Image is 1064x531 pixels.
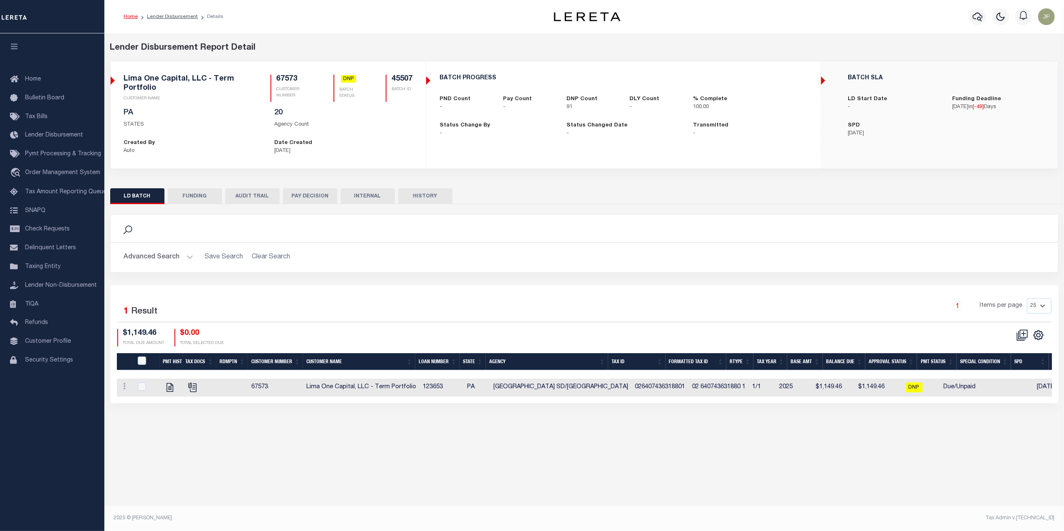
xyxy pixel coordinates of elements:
p: - [630,103,681,111]
h5: BATCH PROGRESS [440,75,807,82]
th: Formatted Tax Id: activate to sort column ascending [666,353,727,370]
td: 2025 [776,379,810,397]
td: 1/1 [749,379,776,397]
td: PA [464,379,490,397]
h4: $1,149.46 [123,329,164,338]
button: AUDIT TRAIL [225,188,280,204]
th: Pmt Hist [160,353,182,370]
h5: 45507 [392,75,412,84]
th: PayeePmtBatchStatus [133,353,160,370]
span: TIQA [25,301,38,307]
p: in Days [952,103,1044,111]
button: LD BATCH [110,188,164,204]
label: DLY Count [630,95,660,104]
h5: 67573 [276,75,314,84]
span: [ ] [973,104,984,110]
th: Base Amt: activate to sort column ascending [787,353,823,370]
h5: PA [124,109,262,118]
td: $1,149.46 [810,379,846,397]
span: Security Settings [25,357,73,363]
span: Lender Disbursement [25,132,83,138]
th: Agency: activate to sort column ascending [486,353,608,370]
p: CUSTOMER NAME [124,96,250,102]
span: Order Management System [25,170,100,176]
p: TOTAL SELECTED DUE [180,340,224,346]
th: SPD: activate to sort column ascending [1011,353,1049,370]
button: HISTORY [398,188,452,204]
label: Status Changed Date [566,121,627,130]
button: INTERNAL [341,188,395,204]
label: Status Change By [440,121,490,130]
p: Auto [124,147,262,155]
a: DNP [341,76,356,83]
th: RType: activate to sort column ascending [726,353,753,370]
span: SNAPQ [25,207,45,213]
h5: 20 [274,109,412,118]
p: STATES [124,121,262,129]
img: logo-dark.svg [554,12,621,21]
p: TOTAL DUE AMOUNT [123,340,164,346]
th: Tax Id: activate to sort column ascending [608,353,665,370]
label: Transmitted [693,121,728,130]
td: 02 640743631880 1 [689,379,749,397]
span: Home [25,76,41,82]
span: -49 [974,104,982,110]
p: [DATE] [848,129,940,138]
th: Special Condition: activate to sort column ascending [957,353,1011,370]
button: FUNDING [168,188,222,204]
label: Result [131,305,158,319]
a: Lender Disbursement [147,14,198,19]
span: Taxing Entity [25,264,61,270]
span: Lender Non-Disbursement [25,283,97,288]
td: Lima One Capital, LLC - Term Portfolio [303,379,420,397]
td: 026407436318801 [632,379,689,397]
span: Tax Bills [25,114,48,120]
th: Rdmptn: activate to sort column ascending [216,353,248,370]
th: Pmt Status: activate to sort column ascending [917,353,957,370]
label: Funding Deadline [952,95,1001,104]
label: DNP Count [566,95,597,104]
th: State: activate to sort column ascending [460,353,486,370]
button: PAY DECISION [283,188,337,204]
p: - [693,129,807,138]
button: Advanced Search [124,249,193,265]
span: Refunds [25,320,48,326]
a: Home [124,14,138,19]
label: Pay Count [503,95,532,104]
th: Balance Due: activate to sort column ascending [823,353,865,370]
td: [DATE] [1034,379,1064,397]
span: Bulletin Board [25,95,64,101]
span: Items per page [980,301,1023,311]
p: 100.00 [693,103,744,111]
th: Tax Year: activate to sort column ascending [753,353,787,370]
label: LD Start Date [848,95,887,104]
th: Tax Docs: activate to sort column ascending [182,353,217,370]
td: 67573 [248,379,303,397]
div: Lender Disbursement Report Detail [110,42,1059,54]
label: % Complete [693,95,727,104]
a: 1 [953,301,962,311]
label: Created By [124,139,155,147]
span: Customer Profile [25,339,71,344]
span: 1 [124,307,129,316]
label: Date Created [274,139,312,147]
span: Delinquent Letters [25,245,76,251]
p: 91 [566,103,617,111]
span: DNP [341,75,356,83]
p: - [440,103,490,111]
th: Customer Number: activate to sort column ascending [248,353,303,370]
td: 123653 [420,379,464,397]
th: &nbsp;&nbsp;&nbsp;&nbsp;&nbsp;&nbsp;&nbsp;&nbsp;&nbsp;&nbsp; [117,353,133,370]
td: [GEOGRAPHIC_DATA] SD/[GEOGRAPHIC_DATA] [490,379,632,397]
p: [DATE] [274,147,412,155]
p: - [848,103,940,111]
label: SPD [848,121,860,130]
span: [DATE] [952,104,968,110]
label: PND Count [440,95,470,104]
span: Pymt Processing & Tracking [25,151,101,157]
p: - [503,103,554,111]
span: DNP [906,382,922,392]
td: $1,149.46 [846,379,888,397]
h5: BATCH SLA [848,75,1044,82]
